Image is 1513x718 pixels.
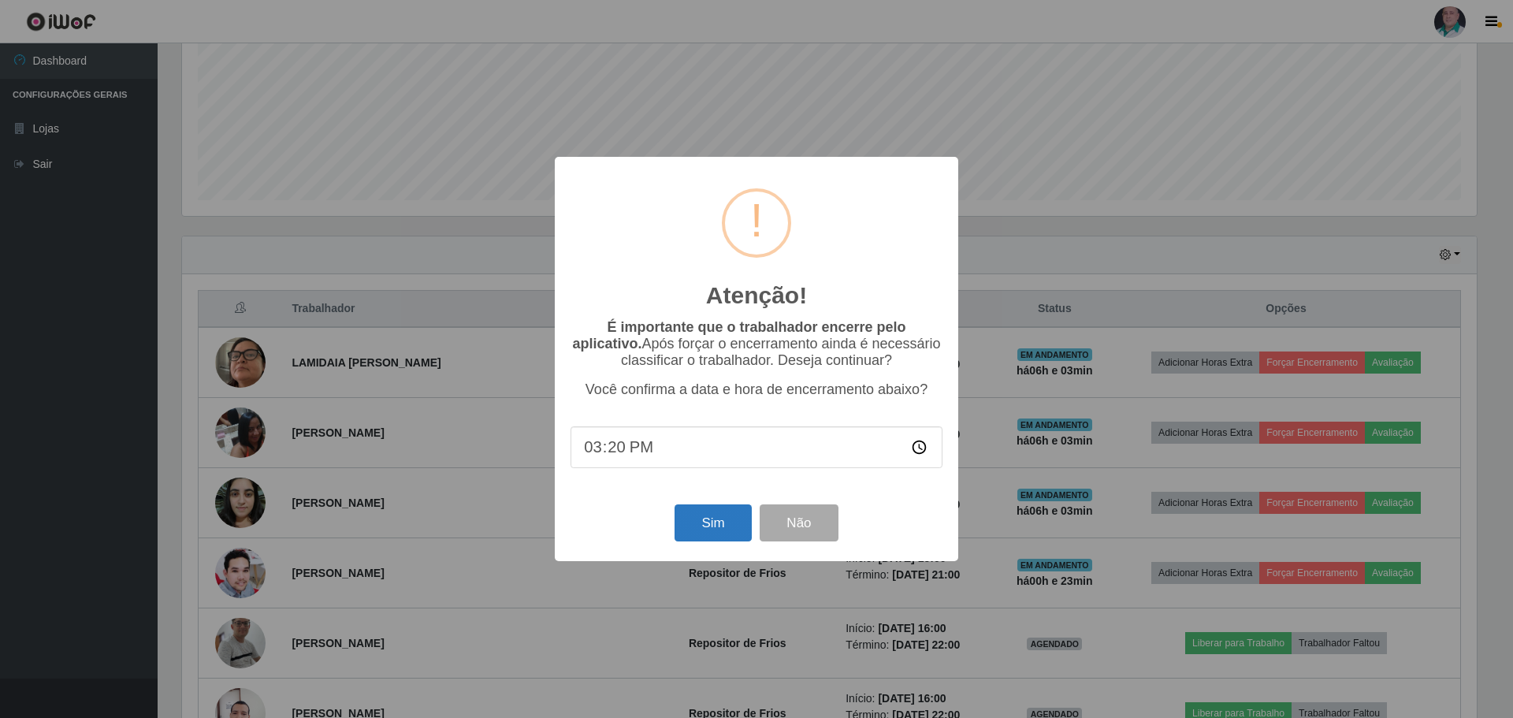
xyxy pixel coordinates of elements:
button: Sim [675,504,751,541]
p: Você confirma a data e hora de encerramento abaixo? [571,381,942,398]
p: Após forçar o encerramento ainda é necessário classificar o trabalhador. Deseja continuar? [571,319,942,369]
h2: Atenção! [706,281,807,310]
b: É importante que o trabalhador encerre pelo aplicativo. [572,319,905,352]
button: Não [760,504,838,541]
